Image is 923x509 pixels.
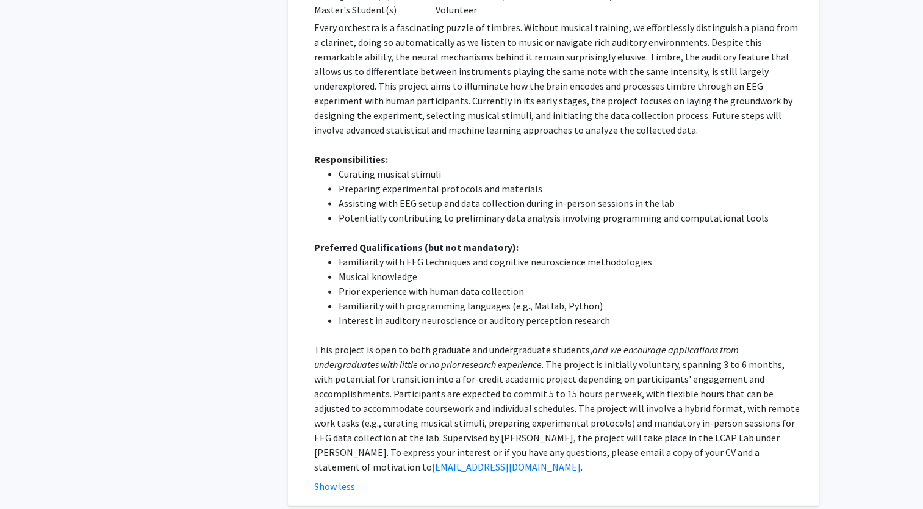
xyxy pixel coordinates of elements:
li: Potentially contributing to preliminary data analysis involving programming and computational tools [339,211,802,225]
button: Show less [314,479,355,494]
li: Prior experience with human data collection [339,284,802,298]
li: Preparing experimental protocols and materials [339,181,802,196]
iframe: Chat [9,454,52,500]
li: Familiarity with programming languages (e.g., Matlab, Python) [339,298,802,313]
p: This project is open to both graduate and undergraduate students, . The project is initially volu... [314,342,802,474]
li: Familiarity with EEG techniques and cognitive neuroscience methodologies [339,254,802,269]
p: Every orchestra is a fascinating puzzle of timbres. Without musical training, we effortlessly dis... [314,20,802,137]
strong: Responsibilities: [314,153,388,165]
a: [EMAIL_ADDRESS][DOMAIN_NAME] [432,461,581,473]
li: Curating musical stimuli [339,167,802,181]
li: Musical knowledge [339,269,802,284]
strong: Preferred Qualifications (but not mandatory): [314,241,519,253]
li: Interest in auditory neuroscience or auditory perception research [339,313,802,328]
li: Assisting with EEG setup and data collection during in-person sessions in the lab [339,196,802,211]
